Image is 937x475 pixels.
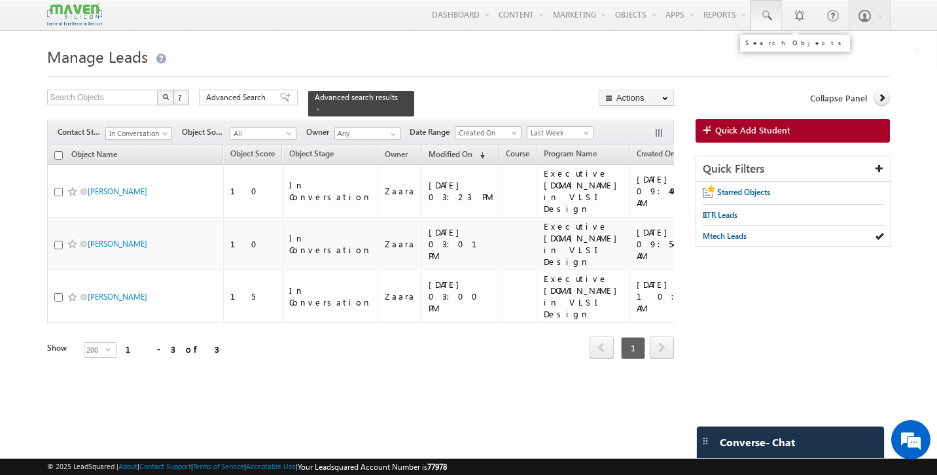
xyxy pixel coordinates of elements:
[637,279,691,314] div: [DATE] 10:53 AM
[383,128,400,141] a: Show All Items
[696,119,890,143] a: Quick Add Student
[105,346,116,352] span: select
[474,150,485,160] span: (sorted descending)
[427,462,447,472] span: 77978
[455,127,518,139] span: Created On
[105,127,172,140] a: In Conversation
[429,149,472,159] span: Modified On
[178,92,184,103] span: ?
[47,3,102,26] img: Custom Logo
[422,147,491,164] a: Modified On (sorted descending)
[162,94,169,100] img: Search
[118,462,137,470] a: About
[230,127,296,140] a: All
[298,462,447,472] span: Your Leadsquared Account Number is
[47,342,73,354] div: Show
[334,127,401,140] input: Type to Search
[385,238,415,250] div: Zaara
[47,461,447,473] span: © 2025 LeadSquared | | | | |
[230,238,276,250] div: 10
[630,147,682,164] a: Created On
[717,187,770,197] span: Starred Objects
[206,92,270,103] span: Advanced Search
[720,436,795,448] span: Converse - Chat
[84,343,105,357] span: 200
[58,126,105,138] span: Contact Stage
[544,149,597,158] span: Program Name
[283,147,340,164] a: Object Stage
[54,151,63,160] input: Check all records
[637,149,675,158] span: Created On
[637,226,691,262] div: [DATE] 09:54 AM
[289,179,372,203] div: In Conversation
[193,462,244,470] a: Terms of Service
[700,436,711,446] img: carter-drag
[544,167,624,215] div: Executive [DOMAIN_NAME] in VLSI Design
[88,239,147,249] a: [PERSON_NAME]
[315,92,398,102] span: Advanced search results
[230,185,276,197] div: 10
[599,90,674,106] button: Actions
[810,92,867,104] span: Collapse Panel
[455,126,522,139] a: Created On
[703,231,747,241] span: Mtech Leads
[385,149,408,159] span: Owner
[650,336,674,359] span: next
[88,292,147,302] a: [PERSON_NAME]
[499,147,536,164] a: Course
[230,290,276,302] div: 15
[126,342,219,357] div: 1 - 3 of 3
[246,462,296,470] a: Acceptable Use
[224,147,281,164] a: Object Score
[47,46,148,67] span: Manage Leads
[385,185,415,197] div: Zaara
[385,290,415,302] div: Zaara
[289,285,372,308] div: In Conversation
[88,186,147,196] a: [PERSON_NAME]
[106,128,168,139] span: In Conversation
[650,338,674,359] a: next
[410,126,455,138] span: Date Range
[139,462,191,470] a: Contact Support
[715,124,790,136] span: Quick Add Student
[544,273,624,320] div: Executive [DOMAIN_NAME] in VLSI Design
[637,173,691,209] div: [DATE] 09:49 AM
[289,232,372,256] div: In Conversation
[230,128,292,139] span: All
[527,127,590,139] span: Last Week
[745,39,845,46] div: Search Objects
[527,126,593,139] a: Last Week
[429,279,493,314] div: [DATE] 03:00 PM
[703,210,737,220] span: IITR Leads
[182,126,230,138] span: Object Source
[696,156,891,182] div: Quick Filters
[306,126,334,138] span: Owner
[65,147,124,164] a: Object Name
[429,226,493,262] div: [DATE] 03:01 PM
[590,338,614,359] a: prev
[429,179,493,203] div: [DATE] 03:23 PM
[289,149,334,158] span: Object Stage
[621,337,645,359] span: 1
[173,90,189,105] button: ?
[230,149,275,158] span: Object Score
[506,149,529,158] span: Course
[537,147,603,164] a: Program Name
[590,336,614,359] span: prev
[544,220,624,268] div: Executive [DOMAIN_NAME] in VLSI Design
